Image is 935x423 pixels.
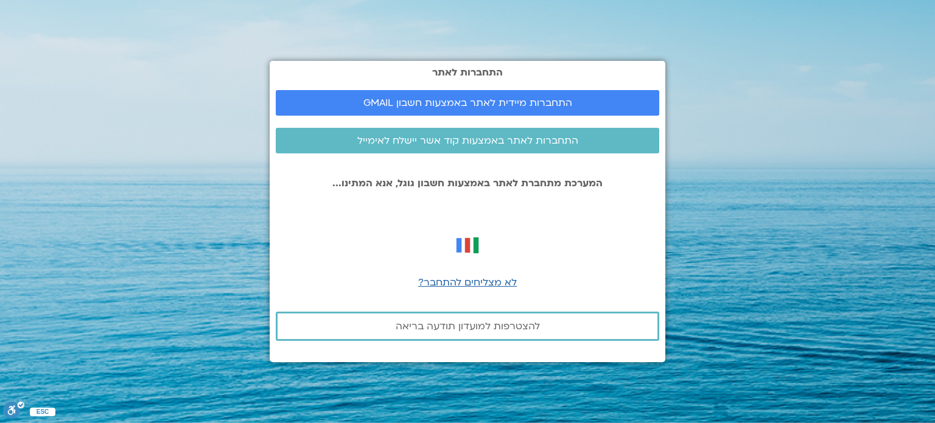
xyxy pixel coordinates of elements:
[396,321,540,332] span: להצטרפות למועדון תודעה בריאה
[276,128,659,153] a: התחברות לאתר באמצעות קוד אשר יישלח לאימייל
[418,276,517,289] a: לא מצליחים להתחבר?
[276,90,659,116] a: התחברות מיידית לאתר באמצעות חשבון GMAIL
[363,97,572,108] span: התחברות מיידית לאתר באמצעות חשבון GMAIL
[357,135,578,146] span: התחברות לאתר באמצעות קוד אשר יישלח לאימייל
[276,67,659,78] h2: התחברות לאתר
[276,178,659,189] p: המערכת מתחברת לאתר באמצעות חשבון גוגל, אנא המתינו...
[276,312,659,341] a: להצטרפות למועדון תודעה בריאה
